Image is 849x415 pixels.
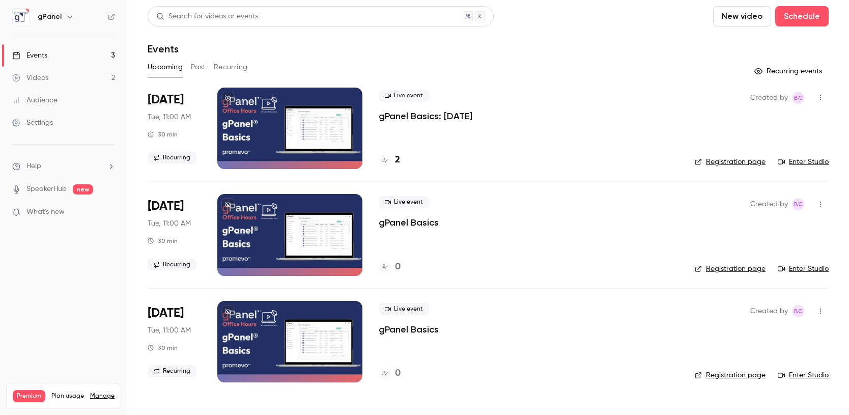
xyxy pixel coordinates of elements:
[750,92,788,104] span: Created by
[395,260,401,274] h4: 0
[148,92,184,108] span: [DATE]
[156,11,258,22] div: Search for videos or events
[148,152,196,164] span: Recurring
[379,303,429,315] span: Live event
[13,9,29,25] img: gPanel
[792,92,804,104] span: Brandon Carter
[778,370,829,380] a: Enter Studio
[90,392,115,400] a: Manage
[794,305,803,317] span: BC
[148,198,184,214] span: [DATE]
[12,118,53,128] div: Settings
[12,95,58,105] div: Audience
[775,6,829,26] button: Schedule
[13,390,45,402] span: Premium
[148,365,196,377] span: Recurring
[379,153,400,167] a: 2
[148,305,184,321] span: [DATE]
[26,161,41,172] span: Help
[26,184,67,195] a: SpeakerHub
[379,90,429,102] span: Live event
[12,50,47,61] div: Events
[379,323,439,336] a: gPanel Basics
[395,153,400,167] h4: 2
[51,392,84,400] span: Plan usage
[792,305,804,317] span: Brandon Carter
[12,161,115,172] li: help-dropdown-opener
[379,196,429,208] span: Live event
[148,218,191,229] span: Tue, 11:00 AM
[148,259,196,271] span: Recurring
[379,110,472,122] a: gPanel Basics: [DATE]
[792,198,804,210] span: Brandon Carter
[148,325,191,336] span: Tue, 11:00 AM
[750,305,788,317] span: Created by
[695,264,766,274] a: Registration page
[38,12,62,22] h6: gPanel
[695,157,766,167] a: Registration page
[148,194,201,275] div: Oct 14 Tue, 11:00 AM (America/Denver)
[695,370,766,380] a: Registration page
[379,216,439,229] a: gPanel Basics
[26,207,65,217] span: What's new
[148,237,178,245] div: 30 min
[379,260,401,274] a: 0
[214,59,248,75] button: Recurring
[778,264,829,274] a: Enter Studio
[148,344,178,352] div: 30 min
[395,367,401,380] h4: 0
[713,6,771,26] button: New video
[794,92,803,104] span: BC
[778,157,829,167] a: Enter Studio
[148,88,201,169] div: Sep 9 Tue, 11:00 AM (America/Denver)
[148,301,201,382] div: Nov 11 Tue, 11:00 AM (America/Denver)
[148,43,179,55] h1: Events
[750,63,829,79] button: Recurring events
[148,130,178,139] div: 30 min
[12,73,48,83] div: Videos
[750,198,788,210] span: Created by
[148,112,191,122] span: Tue, 11:00 AM
[794,198,803,210] span: BC
[73,184,93,195] span: new
[379,367,401,380] a: 0
[191,59,206,75] button: Past
[148,59,183,75] button: Upcoming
